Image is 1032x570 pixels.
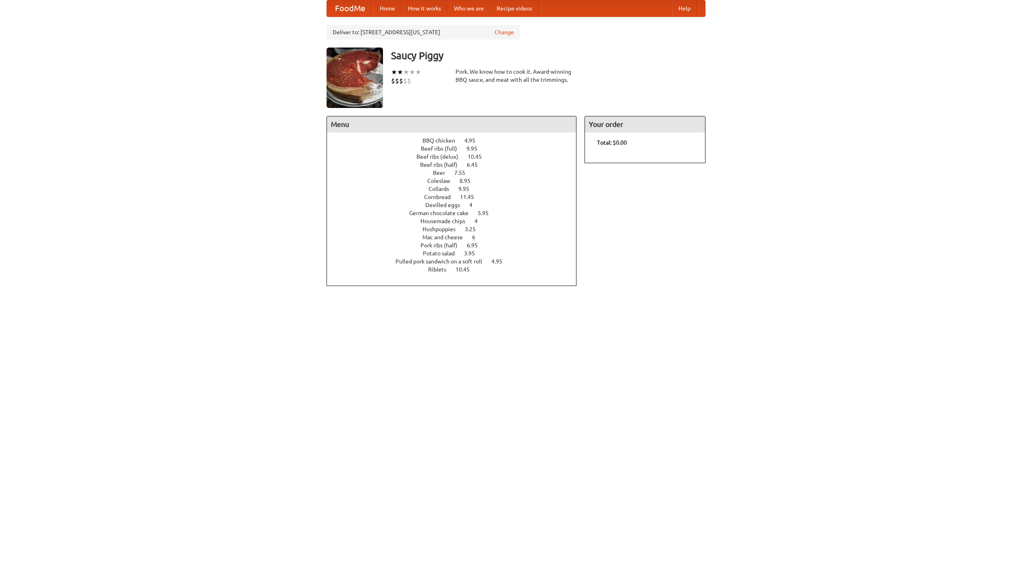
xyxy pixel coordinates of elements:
a: Housemade chips 4 [420,218,493,224]
li: ★ [391,68,397,77]
a: Beer 7.55 [433,170,480,176]
span: 11.45 [460,194,482,200]
a: Change [495,28,514,36]
h3: Saucy Piggy [391,48,705,64]
h4: Your order [585,116,705,133]
a: Pork ribs (half) 6.95 [420,242,493,249]
span: 10.45 [468,153,490,160]
a: Hushpuppies 3.25 [422,226,491,232]
span: 6.95 [467,242,486,249]
span: Pork ribs (half) [420,242,466,249]
span: BBQ chicken [422,137,463,144]
span: Collards [429,186,457,192]
h4: Menu [327,116,576,133]
span: 9.95 [458,186,477,192]
li: $ [395,77,399,85]
a: Beef ribs (delux) 10.45 [416,153,497,160]
span: Riblets [428,266,454,273]
div: Pork. We know how to cook it. Award-winning BBQ sauce, and meat with all the trimmings. [456,68,576,84]
span: Hushpuppies [422,226,464,232]
a: Coleslaw 8.95 [427,178,485,184]
a: How it works [402,0,447,17]
a: Pulled pork sandwich on a soft roll 4.95 [395,258,517,265]
li: ★ [409,68,415,77]
li: $ [407,77,411,85]
span: Pulled pork sandwich on a soft roll [395,258,490,265]
span: Mac and cheese [422,234,471,240]
span: German chocolate cake [409,210,476,216]
li: $ [391,77,395,85]
span: 3.95 [464,250,483,257]
a: Recipe videos [490,0,539,17]
a: Devilled eggs 4 [425,202,487,208]
a: Beef ribs (full) 9.95 [421,145,492,152]
a: Home [373,0,402,17]
a: German chocolate cake 5.95 [409,210,504,216]
li: ★ [415,68,421,77]
a: FoodMe [327,0,373,17]
span: 4 [469,202,481,208]
li: $ [403,77,407,85]
span: Coleslaw [427,178,458,184]
img: angular.jpg [327,48,383,108]
a: Collards 9.95 [429,186,484,192]
span: Beer [433,170,453,176]
a: Mac and cheese 6 [422,234,490,240]
a: Riblets 10.45 [428,266,485,273]
div: Deliver to: [STREET_ADDRESS][US_STATE] [327,25,520,39]
span: 4.95 [491,258,510,265]
span: 8.95 [460,178,479,184]
a: Cornbread 11.45 [424,194,489,200]
span: 6.45 [467,162,486,168]
a: Who we are [447,0,490,17]
span: 3.25 [465,226,484,232]
span: Cornbread [424,194,459,200]
span: 10.45 [456,266,478,273]
a: Help [672,0,697,17]
a: Potato salad 3.95 [423,250,490,257]
span: 4 [474,218,486,224]
li: ★ [397,68,403,77]
span: Beef ribs (half) [420,162,466,168]
span: Devilled eggs [425,202,468,208]
span: Beef ribs (delux) [416,153,466,160]
span: Housemade chips [420,218,473,224]
a: Beef ribs (half) 6.45 [420,162,493,168]
a: BBQ chicken 4.95 [422,137,490,144]
span: Beef ribs (full) [421,145,465,152]
span: 6 [472,234,483,240]
span: 9.95 [466,145,485,152]
span: 4.95 [464,137,483,144]
b: Total: $0.00 [597,139,627,146]
li: ★ [403,68,409,77]
li: $ [399,77,403,85]
span: 7.55 [454,170,473,176]
span: Potato salad [423,250,463,257]
span: 5.95 [478,210,497,216]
